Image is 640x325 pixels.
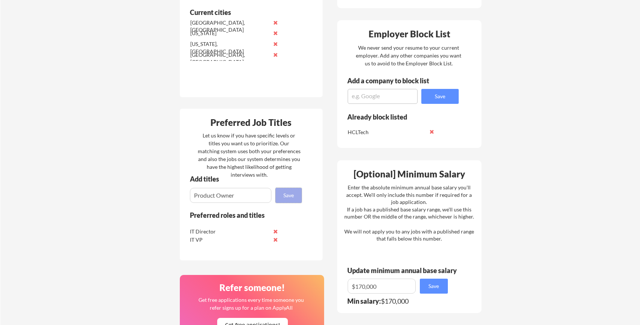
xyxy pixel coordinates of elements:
div: [US_STATE] [190,30,269,37]
div: Preferred Job Titles [182,118,321,127]
div: IT VP [190,236,269,244]
button: Save [421,89,459,104]
strong: Min salary: [347,297,381,305]
button: Save [276,188,302,203]
div: Let us know if you have specific levels or titles you want us to prioritize. Our matching system ... [198,131,301,179]
div: Add a company to block list [347,77,441,84]
div: Refer someone! [183,283,322,292]
div: Already block listed [347,114,449,120]
div: Preferred roles and titles [190,212,292,219]
div: Get free applications every time someone you refer signs up for a plan on ApplyAll [198,296,305,312]
div: Enter the absolute minimum annual base salary you'll accept. We'll only include this number if re... [344,184,474,242]
div: IT Director [190,228,269,235]
div: [Optional] Minimum Salary [340,170,479,179]
input: E.g. $100,000 [348,279,416,294]
div: We never send your resume to your current employer. Add any other companies you want us to avoid ... [356,44,462,67]
div: [GEOGRAPHIC_DATA], [GEOGRAPHIC_DATA] [190,51,269,66]
input: E.g. Senior Product Manager [190,188,271,203]
div: $170,000 [347,298,453,304]
div: Add titles [190,176,295,182]
div: Update minimum annual base salary [347,267,459,274]
button: Save [420,279,448,294]
div: [GEOGRAPHIC_DATA], [GEOGRAPHIC_DATA] [190,19,269,34]
div: [US_STATE], [GEOGRAPHIC_DATA] [190,40,269,55]
div: HCLTech [348,129,427,136]
div: Current cities [190,9,293,16]
div: Employer Block List [340,30,479,38]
